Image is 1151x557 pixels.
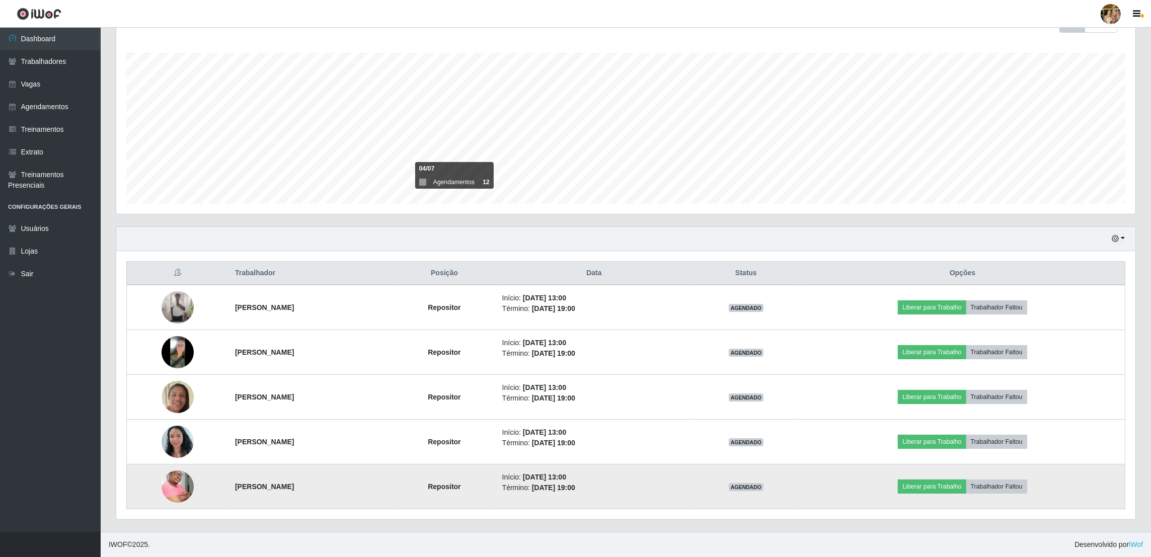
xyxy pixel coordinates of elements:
[692,262,800,285] th: Status
[532,484,575,492] time: [DATE] 19:00
[898,345,966,359] button: Liberar para Trabalho
[109,540,127,548] span: IWOF
[532,349,575,357] time: [DATE] 19:00
[502,393,686,404] li: Término:
[729,304,764,312] span: AGENDADO
[235,393,294,401] strong: [PERSON_NAME]
[428,483,461,491] strong: Repositor
[428,393,461,401] strong: Repositor
[235,348,294,356] strong: [PERSON_NAME]
[966,345,1027,359] button: Trabalhador Faltou
[502,303,686,314] li: Término:
[162,291,194,324] img: 1746814061107.jpeg
[898,480,966,494] button: Liberar para Trabalho
[235,483,294,491] strong: [PERSON_NAME]
[496,262,692,285] th: Data
[966,480,1027,494] button: Trabalhador Faltou
[428,348,461,356] strong: Repositor
[729,349,764,357] span: AGENDADO
[428,303,461,311] strong: Repositor
[502,293,686,303] li: Início:
[109,539,150,550] span: © 2025 .
[162,462,194,511] img: 1752179199159.jpeg
[966,300,1027,314] button: Trabalhador Faltou
[729,438,764,446] span: AGENDADO
[17,8,61,20] img: CoreUI Logo
[502,438,686,448] li: Término:
[523,383,566,391] time: [DATE] 13:00
[729,483,764,491] span: AGENDADO
[532,394,575,402] time: [DATE] 19:00
[966,390,1027,404] button: Trabalhador Faltou
[523,428,566,436] time: [DATE] 13:00
[523,294,566,302] time: [DATE] 13:00
[898,390,966,404] button: Liberar para Trabalho
[162,422,194,462] img: 1751337464138.jpeg
[502,472,686,483] li: Início:
[235,303,294,311] strong: [PERSON_NAME]
[523,473,566,481] time: [DATE] 13:00
[532,439,575,447] time: [DATE] 19:00
[235,438,294,446] strong: [PERSON_NAME]
[729,393,764,402] span: AGENDADO
[502,483,686,493] li: Término:
[502,382,686,393] li: Início:
[966,435,1027,449] button: Trabalhador Faltou
[1075,539,1143,550] span: Desenvolvido por
[523,339,566,347] time: [DATE] 13:00
[162,336,194,368] img: 1748484954184.jpeg
[229,262,393,285] th: Trabalhador
[898,435,966,449] button: Liberar para Trabalho
[532,304,575,312] time: [DATE] 19:00
[502,348,686,359] li: Término:
[502,427,686,438] li: Início:
[502,338,686,348] li: Início:
[428,438,461,446] strong: Repositor
[1129,540,1143,548] a: iWof
[898,300,966,314] button: Liberar para Trabalho
[800,262,1125,285] th: Opções
[393,262,496,285] th: Posição
[162,375,194,418] img: 1750340971078.jpeg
